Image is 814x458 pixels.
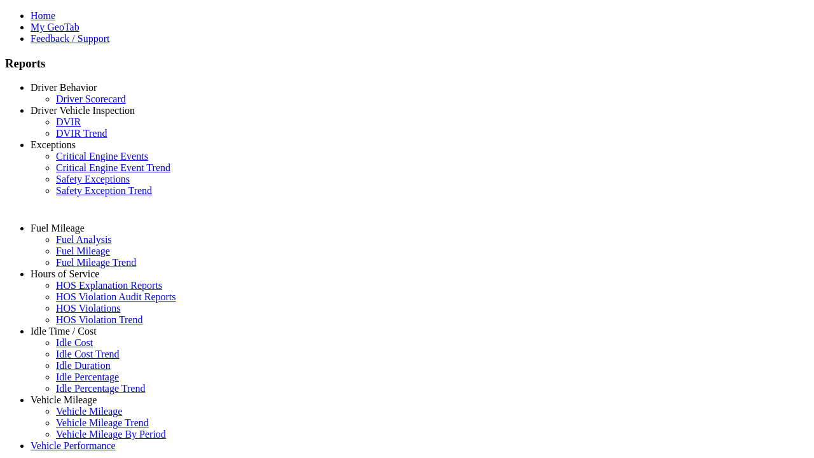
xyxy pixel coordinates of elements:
[31,394,97,405] a: Vehicle Mileage
[31,82,97,93] a: Driver Behavior
[56,371,119,382] a: Idle Percentage
[56,257,136,268] a: Fuel Mileage Trend
[31,139,76,150] a: Exceptions
[56,291,176,302] a: HOS Violation Audit Reports
[56,383,145,394] a: Idle Percentage Trend
[5,57,809,71] h3: Reports
[56,116,81,127] a: DVIR
[56,234,112,245] a: Fuel Analysis
[31,326,97,337] a: Idle Time / Cost
[31,440,116,451] a: Vehicle Performance
[31,33,109,44] a: Feedback / Support
[56,314,143,325] a: HOS Violation Trend
[56,429,166,440] a: Vehicle Mileage By Period
[56,151,148,162] a: Critical Engine Events
[56,360,111,371] a: Idle Duration
[56,349,120,359] a: Idle Cost Trend
[56,303,120,314] a: HOS Violations
[56,94,126,104] a: Driver Scorecard
[56,406,122,417] a: Vehicle Mileage
[56,128,107,139] a: DVIR Trend
[31,105,135,116] a: Driver Vehicle Inspection
[31,268,99,279] a: Hours of Service
[56,162,170,173] a: Critical Engine Event Trend
[56,280,162,291] a: HOS Explanation Reports
[56,337,93,348] a: Idle Cost
[56,174,130,184] a: Safety Exceptions
[56,417,149,428] a: Vehicle Mileage Trend
[31,22,79,32] a: My GeoTab
[56,185,152,196] a: Safety Exception Trend
[56,246,110,256] a: Fuel Mileage
[31,223,85,233] a: Fuel Mileage
[31,10,55,21] a: Home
